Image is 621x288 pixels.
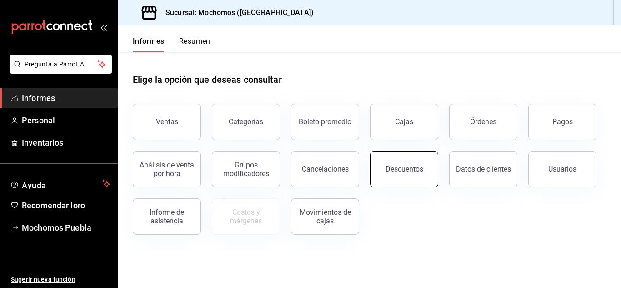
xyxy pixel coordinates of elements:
[291,151,359,187] button: Cancelaciones
[22,138,63,147] font: Inventarios
[22,93,55,103] font: Informes
[528,104,596,140] button: Pagos
[11,276,75,283] font: Sugerir nueva función
[133,74,282,85] font: Elige la opción que deseas consultar
[25,61,86,68] font: Pregunta a Parrot AI
[133,37,165,45] font: Informes
[386,165,423,173] font: Descuentos
[449,104,517,140] button: Órdenes
[22,181,46,190] font: Ayuda
[22,201,85,210] font: Recomendar loro
[133,36,210,52] div: pestañas de navegación
[470,117,496,126] font: Órdenes
[165,8,314,17] font: Sucursal: Mochomos ([GEOGRAPHIC_DATA])
[10,55,112,74] button: Pregunta a Parrot AI
[302,165,349,173] font: Cancelaciones
[133,198,201,235] button: Informe de asistencia
[140,161,194,178] font: Análisis de venta por hora
[22,116,55,125] font: Personal
[212,151,280,187] button: Grupos modificadores
[291,104,359,140] button: Boleto promedio
[456,165,511,173] font: Datos de clientes
[212,198,280,235] button: Contrata inventarios para ver este informe
[223,161,269,178] font: Grupos modificadores
[212,104,280,140] button: Categorías
[395,117,413,126] font: Cajas
[6,66,112,76] a: Pregunta a Parrot AI
[156,117,178,126] font: Ventas
[370,104,438,140] button: Cajas
[150,208,184,225] font: Informe de asistencia
[300,208,351,225] font: Movimientos de cajas
[100,24,107,31] button: abrir_cajón_menú
[133,151,201,187] button: Análisis de venta por hora
[230,208,262,225] font: Costos y márgenes
[370,151,438,187] button: Descuentos
[552,117,573,126] font: Pagos
[179,37,210,45] font: Resumen
[22,223,91,232] font: Mochomos Puebla
[449,151,517,187] button: Datos de clientes
[299,117,351,126] font: Boleto promedio
[133,104,201,140] button: Ventas
[229,117,263,126] font: Categorías
[548,165,576,173] font: Usuarios
[528,151,596,187] button: Usuarios
[291,198,359,235] button: Movimientos de cajas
